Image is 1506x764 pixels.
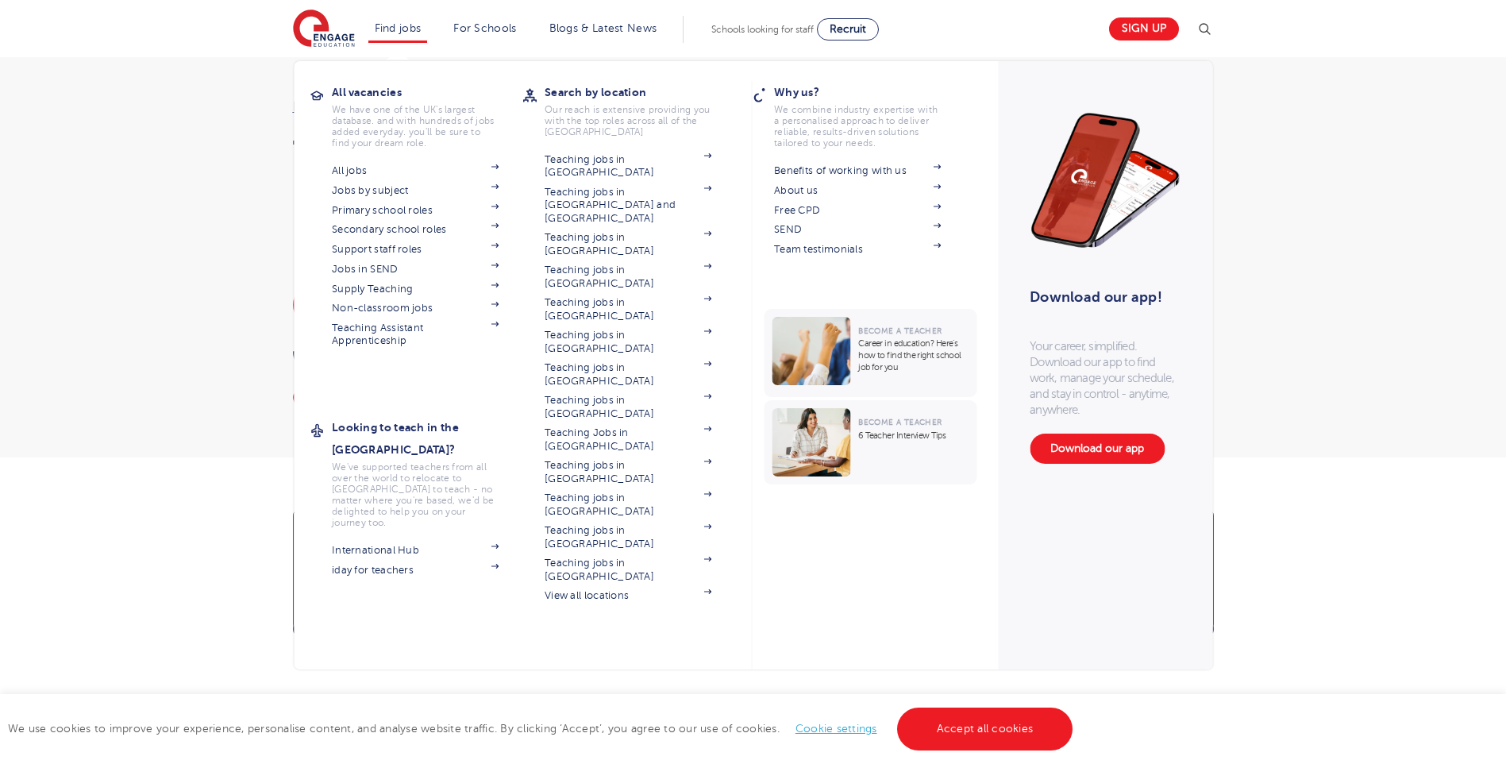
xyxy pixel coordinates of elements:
span: Recruit [830,23,866,35]
a: Teaching jobs in [GEOGRAPHIC_DATA] [545,329,711,355]
a: Download our app [1030,434,1165,464]
p: Career in education? Here’s how to find the right school job for you [858,338,969,373]
p: We have one of the UK's largest database. and with hundreds of jobs added everyday. you'll be sur... [332,104,499,149]
a: 0113 323 7633 [293,348,469,372]
a: Home [293,100,329,114]
a: Teaching jobs in [GEOGRAPHIC_DATA] and [GEOGRAPHIC_DATA] [545,186,711,225]
span: Become a Teacher [858,418,942,426]
p: 6 Teacher Interview Tips [858,430,969,442]
a: Sign up [1109,17,1179,41]
nav: breadcrumb [293,97,738,118]
a: Benefits of working with us [774,164,941,177]
a: View all locations [545,589,711,602]
a: Non-classroom jobs [332,302,499,314]
a: Teaching jobs in [GEOGRAPHIC_DATA] [545,557,711,583]
a: Secondary school roles [332,223,499,236]
h3: Looking to teach in the [GEOGRAPHIC_DATA]? [332,416,522,461]
a: International Hub [332,544,499,557]
a: Why us?We combine industry expertise with a personalised approach to deliver reliable, results-dr... [774,81,965,149]
a: Teaching jobs in [GEOGRAPHIC_DATA] [545,524,711,550]
p: We combine industry expertise with a personalised approach to deliver reliable, results-driven so... [774,104,941,149]
a: Support staff roles [332,243,499,256]
a: Find jobs [375,22,422,34]
a: Teaching Assistant Apprenticeship [332,322,499,348]
a: Blogs & Latest News [549,22,657,34]
a: Looking to teach in the [GEOGRAPHIC_DATA]?We've supported teachers from all over the world to rel... [332,416,522,528]
a: Accept all cookies [897,708,1073,750]
h3: Search by location [545,81,735,103]
a: Teaching jobs in [GEOGRAPHIC_DATA] [545,459,711,485]
div: [STREET_ADDRESS] [293,391,738,413]
a: SEND [774,223,941,236]
a: Primary school roles [332,204,499,217]
a: Teaching jobs in [GEOGRAPHIC_DATA] [545,231,711,257]
span: We use cookies to improve your experience, personalise content, and analyse website traffic. By c... [8,723,1077,735]
a: Jobs in SEND [332,263,499,276]
a: Teaching Jobs in [GEOGRAPHIC_DATA] [545,426,711,453]
a: Looking for a new agency partner? [293,284,510,326]
a: iday for teachers [332,564,499,577]
a: Teaching jobs in [GEOGRAPHIC_DATA] [545,264,711,290]
a: Become a TeacherCareer in education? Here’s how to find the right school job for you [764,309,980,397]
a: All jobs [332,164,499,177]
a: Teaching jobs in [GEOGRAPHIC_DATA] [545,394,711,420]
a: Teaching jobs in [GEOGRAPHIC_DATA] [545,153,711,179]
h3: Why us? [774,81,965,103]
a: Teaching jobs in [GEOGRAPHIC_DATA] [545,361,711,388]
a: All vacanciesWe have one of the UK's largest database. and with hundreds of jobs added everyday. ... [332,81,522,149]
p: Our reach is extensive providing you with the top roles across all of the [GEOGRAPHIC_DATA] [545,104,711,137]
h1: Teaching & Supply Agency in [GEOGRAPHIC_DATA], [GEOGRAPHIC_DATA] [293,133,738,253]
span: Schools looking for staff [711,24,814,35]
a: Teaching jobs in [GEOGRAPHIC_DATA] [545,296,711,322]
p: We've supported teachers from all over the world to relocate to [GEOGRAPHIC_DATA] to teach - no m... [332,461,499,528]
a: For Schools [453,22,516,34]
a: Cookie settings [795,723,877,735]
a: Become a Teacher6 Teacher Interview Tips [764,400,980,484]
a: Recruit [817,18,879,41]
a: Team testimonials [774,243,941,256]
a: Jobs by subject [332,184,499,197]
h3: All vacancies [332,81,522,103]
a: Supply Teaching [332,283,499,295]
h3: Download our app! [1030,280,1173,314]
p: Your career, simplified. Download our app to find work, manage your schedule, and stay in control... [1030,338,1181,418]
img: Engage Education [293,10,355,49]
a: Free CPD [774,204,941,217]
a: Search by locationOur reach is extensive providing you with the top roles across all of the [GEOG... [545,81,735,137]
a: Teaching jobs in [GEOGRAPHIC_DATA] [545,492,711,518]
span: Become a Teacher [858,326,942,335]
a: Meetthe team [293,509,420,638]
a: About us [774,184,941,197]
